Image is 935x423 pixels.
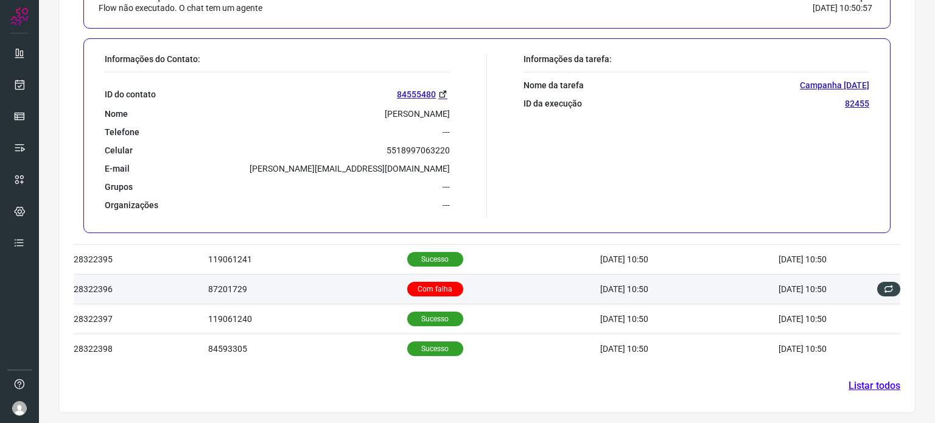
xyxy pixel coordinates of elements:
[600,334,779,364] td: [DATE] 10:50
[74,334,208,364] td: 28322398
[443,127,450,138] p: ---
[208,304,407,334] td: 119061240
[443,200,450,211] p: ---
[105,163,130,174] p: E-mail
[105,127,139,138] p: Telefone
[105,89,156,100] p: ID do contato
[779,274,864,304] td: [DATE] 10:50
[12,401,27,416] img: avatar-user-boy.jpg
[74,304,208,334] td: 28322397
[74,245,208,274] td: 28322395
[813,2,875,13] p: [DATE] 10:50:57
[849,379,900,393] a: Listar todos
[397,87,450,101] a: 84555480
[524,54,869,65] p: Informações da tarefa:
[600,245,779,274] td: [DATE] 10:50
[105,54,450,65] p: Informações do Contato:
[407,282,463,296] p: Com falha
[105,145,133,156] p: Celular
[779,304,864,334] td: [DATE] 10:50
[407,341,463,356] p: Sucesso
[99,2,262,13] p: Flow não executado. O chat tem um agente
[845,98,869,109] p: 82455
[10,7,29,26] img: Logo
[387,145,450,156] p: 5518997063220
[600,304,779,334] td: [DATE] 10:50
[800,80,869,91] p: Campanha [DATE]
[105,200,158,211] p: Organizações
[779,334,864,364] td: [DATE] 10:50
[600,274,779,304] td: [DATE] 10:50
[74,274,208,304] td: 28322396
[208,334,407,364] td: 84593305
[208,274,407,304] td: 87201729
[443,181,450,192] p: ---
[105,181,133,192] p: Grupos
[407,312,463,326] p: Sucesso
[105,108,128,119] p: Nome
[250,163,450,174] p: [PERSON_NAME][EMAIL_ADDRESS][DOMAIN_NAME]
[208,245,407,274] td: 119061241
[385,108,450,119] p: [PERSON_NAME]
[407,252,463,267] p: Sucesso
[524,80,584,91] p: Nome da tarefa
[524,98,582,109] p: ID da execução
[779,245,864,274] td: [DATE] 10:50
